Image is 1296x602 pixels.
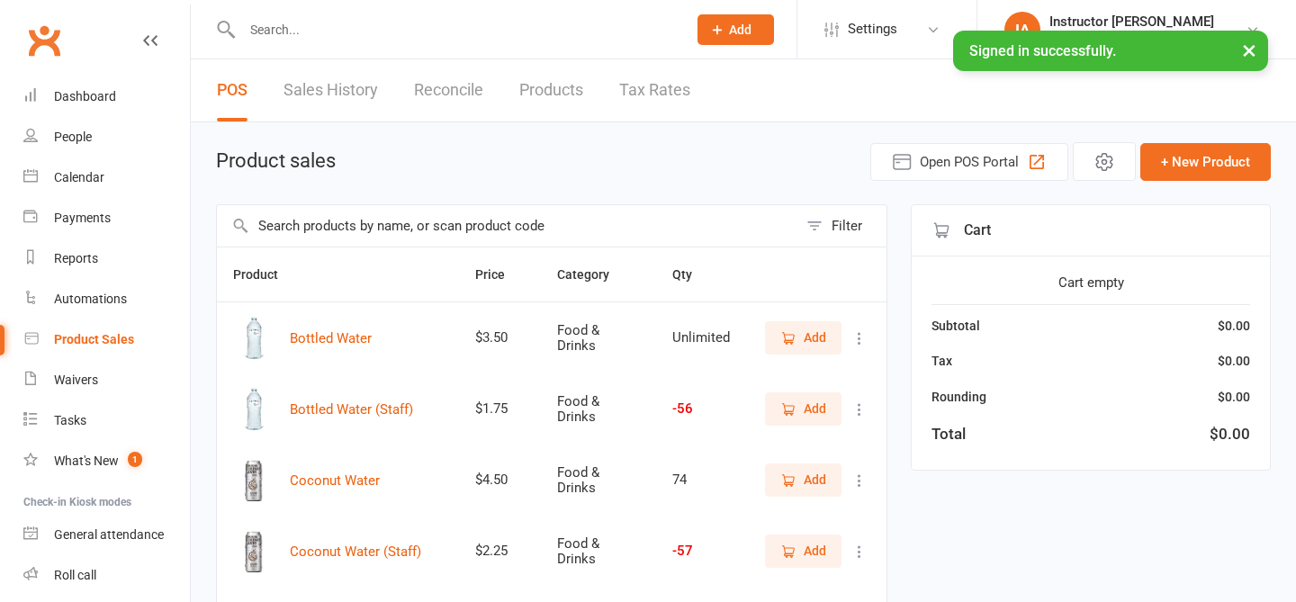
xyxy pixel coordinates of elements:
a: Automations [23,279,190,319]
button: Open POS Portal [870,143,1068,181]
button: Add [765,321,841,354]
button: Coconut Water (Staff) [290,541,421,562]
div: Filter [832,215,862,237]
a: General attendance kiosk mode [23,515,190,555]
div: Instructor [PERSON_NAME] [1049,13,1246,30]
span: Settings [848,9,897,49]
span: Category [557,267,629,282]
h1: Product sales [216,150,336,172]
a: Tasks [23,400,190,441]
button: Qty [672,264,712,285]
div: Waivers [54,373,98,387]
div: Unlimited [672,330,730,346]
span: Add [729,22,751,37]
div: $0.00 [1218,387,1250,407]
span: Product [233,267,298,282]
div: Food & Drinks [557,536,640,566]
div: -56 [672,401,730,417]
button: Add [765,463,841,496]
a: People [23,117,190,157]
span: Add [804,541,826,561]
a: Tax Rates [619,59,690,121]
div: Payments [54,211,111,225]
div: What's New [54,454,119,468]
div: Automations [54,292,127,306]
a: Sales History [283,59,378,121]
div: Reports [54,251,98,265]
a: Dashboard [23,76,190,117]
div: Product Sales [54,332,134,346]
button: Bottled Water [290,328,372,349]
input: Search products by name, or scan product code [217,205,797,247]
span: Signed in successfully. [969,42,1116,59]
div: Cart empty [931,272,1250,293]
button: Add [765,535,841,567]
div: Tax [931,351,952,371]
a: Product Sales [23,319,190,360]
div: Harlow Hot Yoga, Pilates and Barre [1049,30,1246,46]
a: Clubworx [22,18,67,63]
a: What's New1 [23,441,190,481]
div: -57 [672,544,730,559]
div: $0.00 [1218,351,1250,371]
div: Food & Drinks [557,465,640,495]
span: Add [804,399,826,418]
a: Roll call [23,555,190,596]
button: Product [233,264,298,285]
button: Bottled Water (Staff) [290,399,413,420]
div: People [54,130,92,144]
button: Filter [797,205,886,247]
div: Food & Drinks [557,323,640,353]
div: $4.50 [475,472,525,488]
div: $0.00 [1210,422,1250,446]
a: Payments [23,198,190,238]
div: $2.25 [475,544,525,559]
div: Food & Drinks [557,394,640,424]
div: Subtotal [931,316,980,336]
div: 74 [672,472,730,488]
a: Products [519,59,583,121]
button: + New Product [1140,143,1271,181]
a: Reconcile [414,59,483,121]
button: Add [697,14,774,45]
div: Dashboard [54,89,116,103]
span: Price [475,267,525,282]
div: Calendar [54,170,104,184]
span: Add [804,328,826,347]
a: Reports [23,238,190,279]
div: Total [931,422,966,446]
a: Waivers [23,360,190,400]
div: General attendance [54,527,164,542]
div: Rounding [931,387,986,407]
input: Search... [237,17,674,42]
span: Add [804,470,826,490]
button: Price [475,264,525,285]
button: Category [557,264,629,285]
a: POS [217,59,247,121]
div: IA [1004,12,1040,48]
div: $0.00 [1218,316,1250,336]
div: $1.75 [475,401,525,417]
div: Roll call [54,568,96,582]
button: Add [765,392,841,425]
div: Cart [912,205,1270,256]
button: × [1233,31,1265,69]
a: Calendar [23,157,190,198]
span: 1 [128,452,142,467]
div: $3.50 [475,330,525,346]
span: Open POS Portal [920,151,1019,173]
span: Qty [672,267,712,282]
button: Coconut Water [290,470,380,491]
div: Tasks [54,413,86,427]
